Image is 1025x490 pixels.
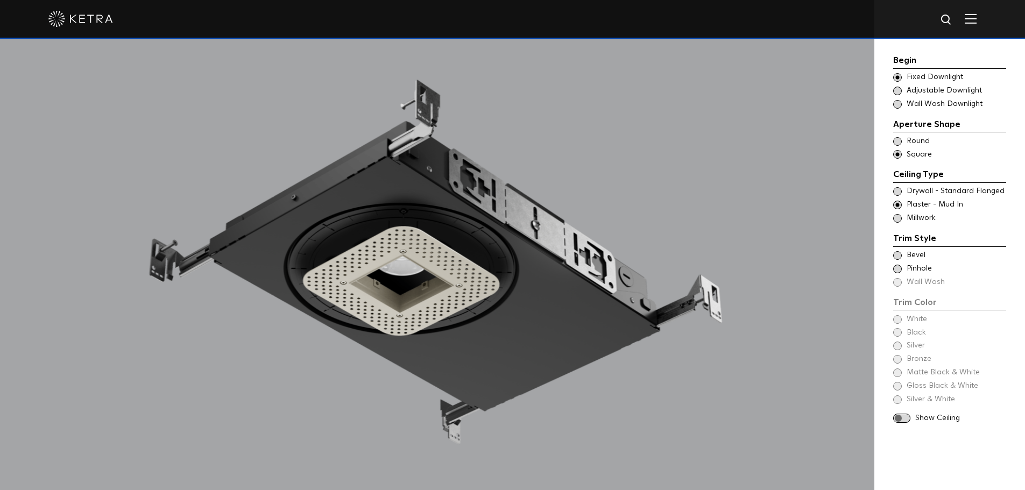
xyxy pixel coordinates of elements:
[907,213,1005,224] span: Millwork
[893,54,1006,69] div: Begin
[907,86,1005,96] span: Adjustable Downlight
[907,186,1005,197] span: Drywall - Standard Flanged
[940,13,953,27] img: search icon
[907,136,1005,147] span: Round
[915,413,1006,424] span: Show Ceiling
[907,250,1005,261] span: Bevel
[907,264,1005,274] span: Pinhole
[907,72,1005,83] span: Fixed Downlight
[907,200,1005,210] span: Plaster - Mud In
[965,13,977,24] img: Hamburger%20Nav.svg
[893,168,1006,183] div: Ceiling Type
[907,150,1005,160] span: Square
[907,99,1005,110] span: Wall Wash Downlight
[48,11,113,27] img: ketra-logo-2019-white
[893,118,1006,133] div: Aperture Shape
[893,232,1006,247] div: Trim Style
